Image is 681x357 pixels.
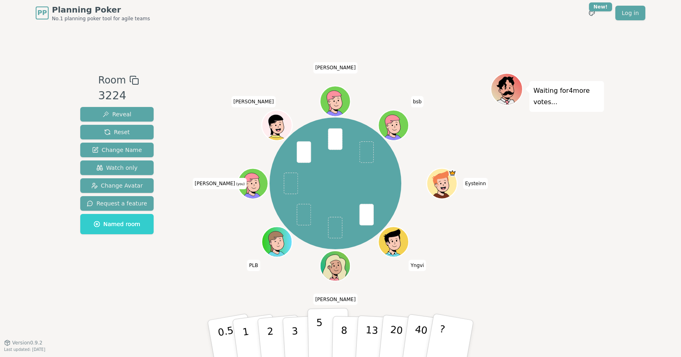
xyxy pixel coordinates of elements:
a: PPPlanning PokerNo.1 planning poker tool for agile teams [36,4,150,22]
button: Watch only [80,160,154,175]
span: Reveal [103,110,131,118]
button: Click to change your avatar [239,169,268,198]
button: Request a feature [80,196,154,211]
button: Named room [80,214,154,234]
span: PP [37,8,47,18]
span: Reset [104,128,130,136]
span: Room [98,73,126,88]
span: Click to change your name [247,260,260,271]
span: Click to change your name [313,293,358,305]
button: Change Avatar [80,178,154,193]
span: Last updated: [DATE] [4,347,45,352]
button: Version0.9.2 [4,340,43,346]
button: Reset [80,125,154,139]
span: Named room [94,220,140,228]
span: (you) [235,182,245,186]
button: Change Name [80,143,154,157]
span: Click to change your name [411,96,424,107]
span: Version 0.9.2 [12,340,43,346]
span: Watch only [96,164,138,172]
span: Change Name [92,146,142,154]
span: Click to change your name [313,62,358,73]
span: Click to change your name [193,178,246,189]
button: Reveal [80,107,154,122]
span: No.1 planning poker tool for agile teams [52,15,150,22]
div: New! [589,2,612,11]
span: Request a feature [87,199,147,207]
span: Click to change your name [231,96,276,107]
button: New! [585,6,599,20]
span: Click to change your name [463,178,488,189]
p: Waiting for 4 more votes... [533,85,600,108]
span: Click to change your name [409,260,426,271]
span: Change Avatar [91,182,143,190]
div: 3224 [98,88,139,104]
span: Eysteinn is the host [449,169,456,177]
span: Planning Poker [52,4,150,15]
a: Log in [615,6,645,20]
